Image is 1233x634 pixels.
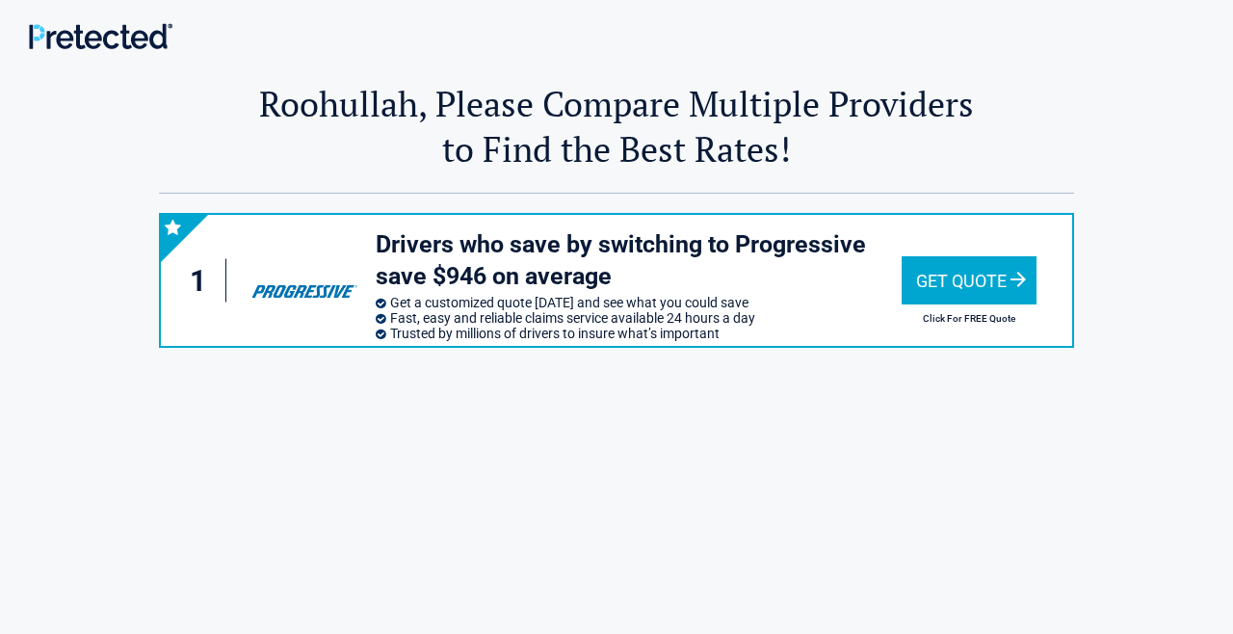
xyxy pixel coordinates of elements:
li: Fast, easy and reliable claims service available 24 hours a day [376,310,902,326]
li: Get a customized quote [DATE] and see what you could save [376,295,902,310]
h3: Drivers who save by switching to Progressive save $946 on average [376,229,902,292]
li: Trusted by millions of drivers to insure what’s important [376,326,902,341]
img: Main Logo [29,23,172,49]
h2: Click For FREE Quote [902,313,1036,324]
div: 1 [180,259,226,303]
h2: Roohullah, Please Compare Multiple Providers to Find the Best Rates! [159,81,1074,172]
div: Get Quote [902,256,1036,304]
img: progressive's logo [243,251,366,310]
